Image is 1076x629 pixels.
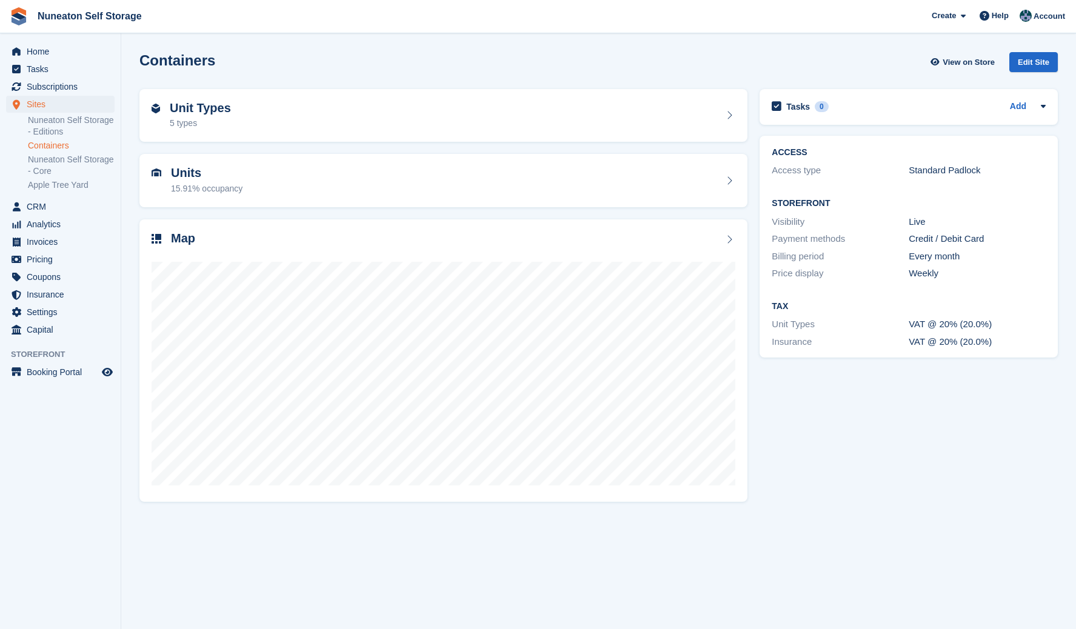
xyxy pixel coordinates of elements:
[1009,52,1058,72] div: Edit Site
[27,61,99,78] span: Tasks
[6,216,115,233] a: menu
[27,96,99,113] span: Sites
[28,154,115,177] a: Nuneaton Self Storage - Core
[152,168,161,177] img: unit-icn-7be61d7bf1b0ce9d3e12c5938cc71ed9869f7b940bace4675aadf7bd6d80202e.svg
[772,318,909,331] div: Unit Types
[11,348,121,361] span: Storefront
[6,96,115,113] a: menu
[100,365,115,379] a: Preview store
[33,6,147,26] a: Nuneaton Self Storage
[1009,52,1058,77] a: Edit Site
[6,43,115,60] a: menu
[139,52,215,68] h2: Containers
[171,231,195,245] h2: Map
[772,164,909,178] div: Access type
[171,166,242,180] h2: Units
[27,286,99,303] span: Insurance
[6,61,115,78] a: menu
[27,321,99,338] span: Capital
[772,199,1046,208] h2: Storefront
[909,267,1046,281] div: Weekly
[6,304,115,321] a: menu
[1010,100,1026,114] a: Add
[932,10,956,22] span: Create
[27,78,99,95] span: Subscriptions
[772,267,909,281] div: Price display
[152,234,161,244] img: map-icn-33ee37083ee616e46c38cad1a60f524a97daa1e2b2c8c0bc3eb3415660979fc1.svg
[909,318,1046,331] div: VAT @ 20% (20.0%)
[772,335,909,349] div: Insurance
[28,179,115,191] a: Apple Tree Yard
[27,364,99,381] span: Booking Portal
[815,101,829,112] div: 0
[28,140,115,151] a: Containers
[152,104,160,113] img: unit-type-icn-2b2737a686de81e16bb02015468b77c625bbabd49415b5ef34ead5e3b44a266d.svg
[6,198,115,215] a: menu
[909,215,1046,229] div: Live
[909,335,1046,349] div: VAT @ 20% (20.0%)
[6,321,115,338] a: menu
[170,117,231,130] div: 5 types
[171,182,242,195] div: 15.91% occupancy
[170,101,231,115] h2: Unit Types
[929,52,1000,72] a: View on Store
[1020,10,1032,22] img: Rich Palmer
[27,268,99,285] span: Coupons
[6,78,115,95] a: menu
[772,250,909,264] div: Billing period
[6,364,115,381] a: menu
[772,148,1046,158] h2: ACCESS
[772,302,1046,311] h2: Tax
[139,89,747,142] a: Unit Types 5 types
[27,304,99,321] span: Settings
[1034,10,1065,22] span: Account
[909,232,1046,246] div: Credit / Debit Card
[786,101,810,112] h2: Tasks
[27,233,99,250] span: Invoices
[909,250,1046,264] div: Every month
[6,268,115,285] a: menu
[772,232,909,246] div: Payment methods
[27,251,99,268] span: Pricing
[27,216,99,233] span: Analytics
[6,286,115,303] a: menu
[6,233,115,250] a: menu
[10,7,28,25] img: stora-icon-8386f47178a22dfd0bd8f6a31ec36ba5ce8667c1dd55bd0f319d3a0aa187defe.svg
[139,219,747,502] a: Map
[943,56,995,68] span: View on Store
[992,10,1009,22] span: Help
[28,115,115,138] a: Nuneaton Self Storage - Editions
[139,154,747,207] a: Units 15.91% occupancy
[6,251,115,268] a: menu
[909,164,1046,178] div: Standard Padlock
[27,198,99,215] span: CRM
[27,43,99,60] span: Home
[772,215,909,229] div: Visibility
